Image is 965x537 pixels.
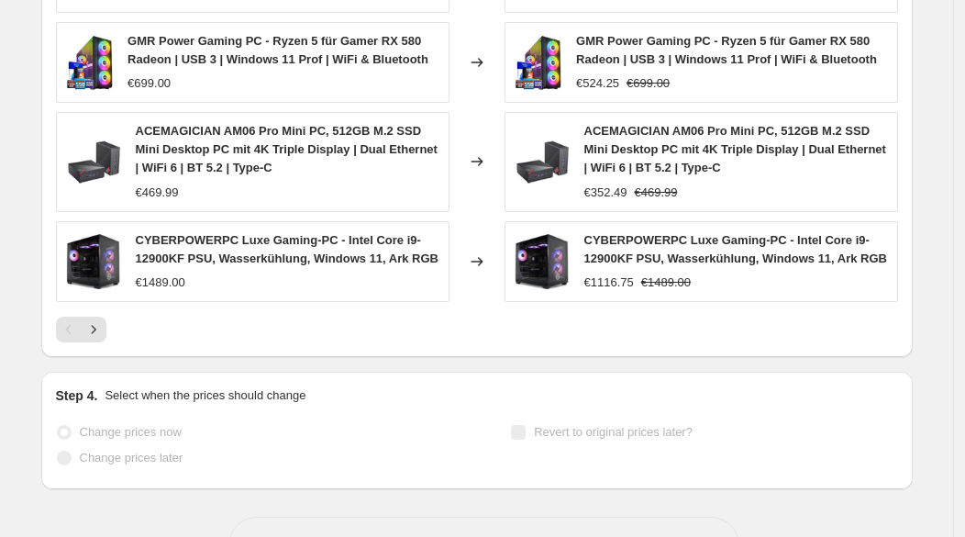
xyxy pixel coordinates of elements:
[641,274,691,292] strike: €1489.00
[66,234,121,289] img: 611ER3SIagL_ead8b113-2f35-463d-b022-7f841aed491f_80x.jpg
[66,35,114,90] img: 71DTK8jgEqL_80x.jpg
[576,74,619,93] div: €524.25
[584,124,886,174] span: ACEMAGICIAN AM06 Pro Mini PC, 512GB M.2 SSD Mini Desktop PC mit 4K Triple Display | Dual Ethernet...
[105,386,305,405] p: Select when the prices should change
[584,184,627,202] div: €352.49
[515,134,570,189] img: 71nznuj3aLL_80x.jpg
[136,124,438,174] span: ACEMAGICIAN AM06 Pro Mini PC, 512GB M.2 SSD Mini Desktop PC mit 4K Triple Display | Dual Ethernet...
[515,35,562,90] img: 71DTK8jgEqL_80x.jpg
[80,425,182,439] span: Change prices now
[515,234,570,289] img: 611ER3SIagL_ead8b113-2f35-463d-b022-7f841aed491f_80x.jpg
[80,451,183,464] span: Change prices later
[576,34,877,66] span: GMR Power Gaming PC - Ryzen 5 für Gamer RX 580 Radeon | USB 3 | Windows 11 Prof | WiFi & Bluetooth
[81,317,106,342] button: Next
[66,134,121,189] img: 71nznuj3aLL_80x.jpg
[136,184,179,202] div: €469.99
[136,233,439,265] span: CYBERPOWERPC Luxe Gaming-PC - Intel Core i9-12900KF PSU, Wasserkühlung, Windows 11, Ark RGB
[56,386,98,405] h2: Step 4.
[56,317,106,342] nav: Pagination
[584,274,634,292] div: €1116.75
[635,184,678,202] strike: €469.99
[534,425,693,439] span: Revert to original prices later?
[627,74,670,93] strike: €699.00
[136,274,185,292] div: €1489.00
[128,34,428,66] span: GMR Power Gaming PC - Ryzen 5 für Gamer RX 580 Radeon | USB 3 | Windows 11 Prof | WiFi & Bluetooth
[584,233,888,265] span: CYBERPOWERPC Luxe Gaming-PC - Intel Core i9-12900KF PSU, Wasserkühlung, Windows 11, Ark RGB
[128,74,171,93] div: €699.00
